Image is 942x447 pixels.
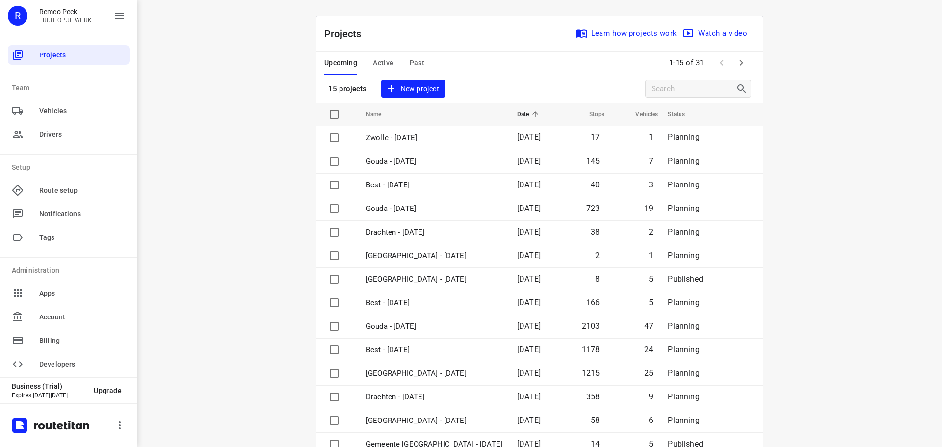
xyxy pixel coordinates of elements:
span: 40 [591,180,600,189]
p: Expires [DATE][DATE] [12,392,86,399]
p: Antwerpen - Thursday [366,250,502,262]
p: Zwolle - [DATE] [366,132,502,144]
span: 9 [649,392,653,401]
div: R [8,6,27,26]
span: Stops [576,108,605,120]
span: Route setup [39,185,126,196]
span: 2103 [582,321,600,331]
span: [DATE] [517,298,541,307]
p: Zwolle - Wednesday [366,368,502,379]
span: [DATE] [517,392,541,401]
p: Best - Wednesday [366,344,502,356]
p: FRUIT OP JE WERK [39,17,92,24]
span: Planning [668,416,699,425]
span: [DATE] [517,416,541,425]
span: Upcoming [324,57,357,69]
p: Best - [DATE] [366,180,502,191]
span: Planning [668,368,699,378]
span: Upgrade [94,387,122,394]
span: Vehicles [623,108,658,120]
span: Account [39,312,126,322]
p: Remco Peek [39,8,92,16]
div: Account [8,307,130,327]
span: 17 [591,132,600,142]
span: Planning [668,157,699,166]
span: 1 [649,251,653,260]
span: 1 [649,132,653,142]
p: Best - Thursday [366,297,502,309]
span: Status [668,108,698,120]
span: 2 [649,227,653,237]
span: Planning [668,251,699,260]
span: Projects [39,50,126,60]
span: 358 [586,392,600,401]
p: Gouda - [DATE] [366,203,502,214]
span: Tags [39,233,126,243]
span: Planning [668,180,699,189]
span: 166 [586,298,600,307]
div: Search [736,83,751,95]
p: Setup [12,162,130,173]
span: 3 [649,180,653,189]
span: 7 [649,157,653,166]
span: 58 [591,416,600,425]
div: Notifications [8,204,130,224]
div: Vehicles [8,101,130,121]
span: Past [410,57,425,69]
span: New project [387,83,439,95]
span: Name [366,108,394,120]
p: Gouda - [DATE] [366,156,502,167]
span: Previous Page [712,53,732,73]
span: 1178 [582,345,600,354]
span: [DATE] [517,180,541,189]
span: [DATE] [517,345,541,354]
span: 8 [595,274,600,284]
button: New project [381,80,445,98]
span: 1-15 of 31 [665,53,708,74]
span: Planning [668,321,699,331]
div: Drivers [8,125,130,144]
span: 24 [644,345,653,354]
span: 25 [644,368,653,378]
span: Apps [39,289,126,299]
span: [DATE] [517,321,541,331]
span: [DATE] [517,204,541,213]
span: Planning [668,227,699,237]
p: Business (Trial) [12,382,86,390]
span: Planning [668,132,699,142]
span: [DATE] [517,132,541,142]
span: 2 [595,251,600,260]
div: Apps [8,284,130,303]
input: Search projects [652,81,736,97]
span: 38 [591,227,600,237]
span: Planning [668,298,699,307]
span: Next Page [732,53,751,73]
span: 5 [649,274,653,284]
span: [DATE] [517,227,541,237]
span: Vehicles [39,106,126,116]
span: 19 [644,204,653,213]
span: Planning [668,392,699,401]
p: Drachten - Thursday [366,227,502,238]
div: Tags [8,228,130,247]
p: Gemeente Rotterdam - Thursday [366,274,502,285]
span: Active [373,57,393,69]
span: 47 [644,321,653,331]
span: Notifications [39,209,126,219]
p: Gouda - Wednesday [366,321,502,332]
p: Antwerpen - Wednesday [366,415,502,426]
span: Drivers [39,130,126,140]
span: 145 [586,157,600,166]
span: Published [668,274,703,284]
span: Billing [39,336,126,346]
span: [DATE] [517,274,541,284]
div: Route setup [8,181,130,200]
p: Drachten - Wednesday [366,392,502,403]
span: [DATE] [517,251,541,260]
p: Administration [12,265,130,276]
span: Planning [668,345,699,354]
p: Team [12,83,130,93]
span: 5 [649,298,653,307]
div: Billing [8,331,130,350]
span: [DATE] [517,368,541,378]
